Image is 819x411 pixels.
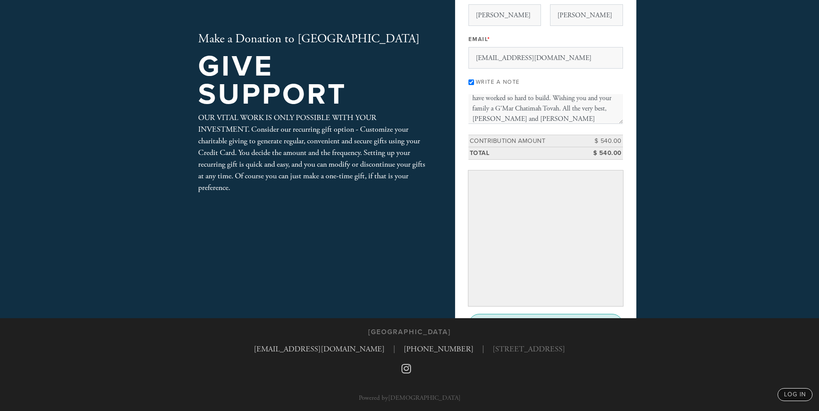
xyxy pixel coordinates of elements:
[198,53,427,108] h1: Give Support
[254,344,385,354] a: [EMAIL_ADDRESS][DOMAIN_NAME]
[470,172,621,304] iframe: Secure payment input frame
[584,147,623,160] td: $ 540.00
[493,343,565,355] span: [STREET_ADDRESS]
[468,147,584,160] td: Total
[468,35,490,43] label: Email
[778,388,813,401] a: log in
[476,79,520,85] label: Write a note
[468,135,584,147] td: Contribution Amount
[487,36,490,43] span: This field is required.
[368,328,451,336] h3: [GEOGRAPHIC_DATA]
[198,32,427,47] h2: Make a Donation to [GEOGRAPHIC_DATA]
[584,135,623,147] td: $ 540.00
[198,112,427,193] div: OUR VITAL WORK IS ONLY POSSIBLE WITH YOUR INVESTMENT. Consider our recurring gift option - Custom...
[393,343,395,355] span: |
[468,314,623,335] input: Submit
[404,344,474,354] a: [PHONE_NUMBER]
[359,395,461,401] p: Powered by
[482,343,484,355] span: |
[388,394,461,402] a: [DEMOGRAPHIC_DATA]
